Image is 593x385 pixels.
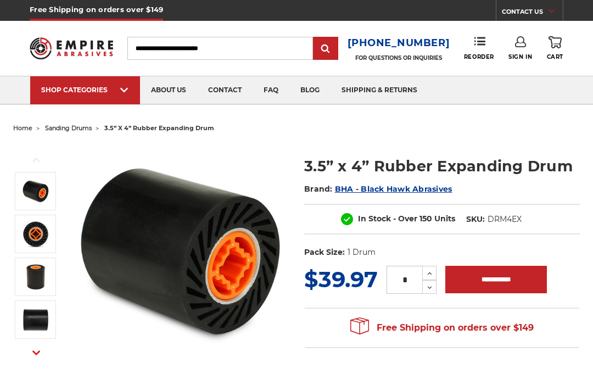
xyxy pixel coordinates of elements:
[23,148,49,172] button: Previous
[45,124,92,132] a: sanding drums
[502,5,563,21] a: CONTACT US
[331,76,428,104] a: shipping & returns
[358,214,391,224] span: In Stock
[253,76,289,104] a: faq
[74,144,289,359] img: 3.5 inch rubber expanding drum for sanding belt
[304,247,345,258] dt: Pack Size:
[464,53,494,60] span: Reorder
[22,306,49,333] img: 3.5” x 4” Rubber Expanding Drum
[350,317,534,339] span: Free Shipping on orders over $149
[315,38,337,60] input: Submit
[304,155,580,177] h1: 3.5” x 4” Rubber Expanding Drum
[41,86,129,94] div: SHOP CATEGORIES
[22,263,49,291] img: Rubber expanding wheel for sanding drum
[547,36,563,60] a: Cart
[508,53,532,60] span: Sign In
[197,76,253,104] a: contact
[30,32,113,64] img: Empire Abrasives
[348,247,376,258] dd: 1 Drum
[13,124,32,132] a: home
[466,214,485,225] dt: SKU:
[348,35,450,51] a: [PHONE_NUMBER]
[22,220,49,248] img: 3.5 inch x 4 inch expanding drum
[348,54,450,62] p: FOR QUESTIONS OR INQUIRIES
[464,36,494,60] a: Reorder
[23,341,49,365] button: Next
[547,53,563,60] span: Cart
[419,214,432,224] span: 150
[488,214,522,225] dd: DRM4EX
[434,214,455,224] span: Units
[140,76,197,104] a: about us
[393,214,417,224] span: - Over
[304,184,333,194] span: Brand:
[335,184,452,194] a: BHA - Black Hawk Abrasives
[104,124,214,132] span: 3.5” x 4” rubber expanding drum
[304,266,378,293] span: $39.97
[289,76,331,104] a: blog
[22,177,49,205] img: 3.5 inch rubber expanding drum for sanding belt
